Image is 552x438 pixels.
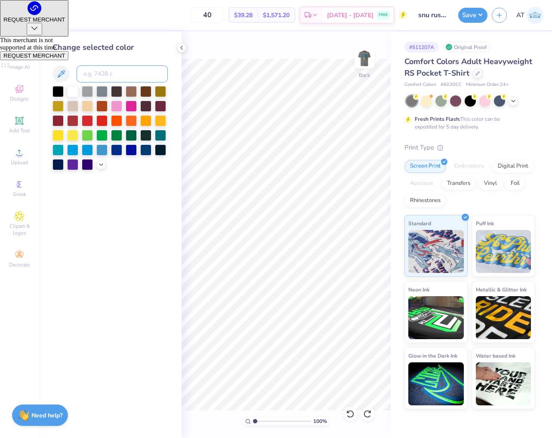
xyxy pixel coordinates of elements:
[408,362,464,405] img: Glow in the Dark Ink
[466,81,509,89] span: Minimum Order: 24 +
[441,81,462,89] span: # 6030CC
[404,160,446,173] div: Screen Print
[11,159,28,166] span: Upload
[13,191,26,198] span: Greek
[404,177,439,190] div: Applique
[476,362,531,405] img: Water based Ink
[449,160,490,173] div: Embroidery
[404,194,446,207] div: Rhinestones
[441,177,476,190] div: Transfers
[415,115,521,131] div: This color can be expedited for 5 day delivery.
[9,127,30,134] span: Add Text
[408,219,431,228] span: Standard
[77,65,168,83] input: e.g. 7428 c
[505,177,525,190] div: Foil
[476,296,531,339] img: Metallic & Glitter Ink
[492,160,534,173] div: Digital Print
[415,116,460,123] strong: Fresh Prints Flash:
[476,230,531,273] img: Puff Ink
[31,411,62,420] strong: Need help?
[359,71,370,79] div: Back
[408,230,464,273] img: Standard
[404,81,436,89] span: Comfort Colors
[313,417,327,425] span: 100 %
[476,219,494,228] span: Puff Ink
[9,261,30,268] span: Decorate
[476,351,515,360] span: Water based Ink
[408,285,429,294] span: Neon Ink
[4,223,34,236] span: Clipart & logos
[476,285,527,294] span: Metallic & Glitter Ink
[408,296,464,339] img: Neon Ink
[408,351,457,360] span: Glow in the Dark Ink
[478,177,503,190] div: Vinyl
[404,143,535,153] div: Print Type
[10,95,29,102] span: Designs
